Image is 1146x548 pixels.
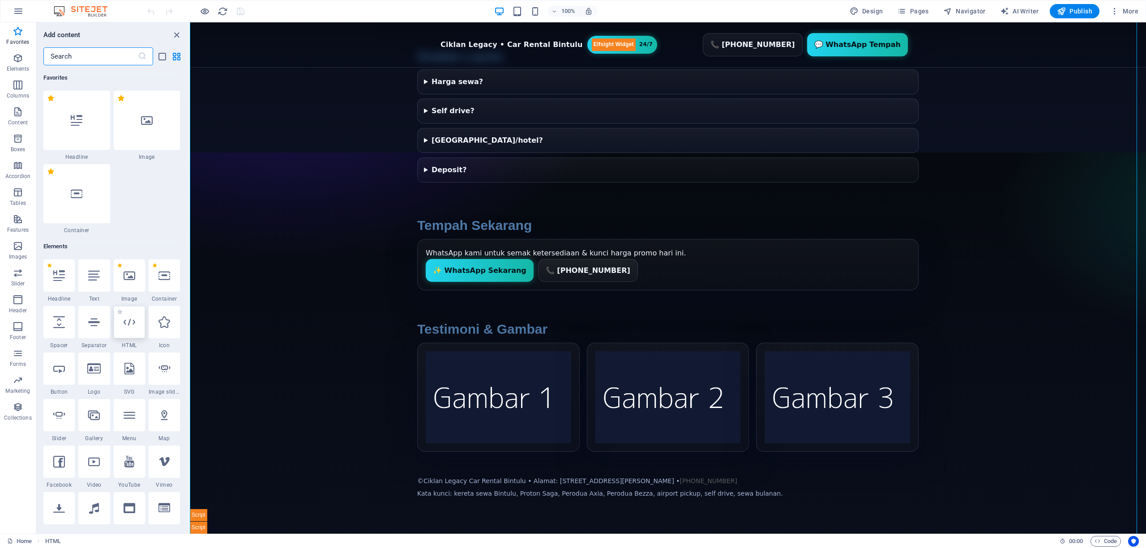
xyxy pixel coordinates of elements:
div: YouTube [114,446,145,489]
span: 00 00 [1069,536,1083,547]
span: Text [78,295,110,302]
button: grid-view [171,51,182,62]
div: Menu [114,399,145,442]
span: Map [149,435,180,442]
div: Image [114,91,180,161]
p: Collections [4,414,31,421]
p: Slider [11,280,25,287]
div: Video [78,446,110,489]
button: Pages [894,4,932,18]
a: Click to cancel selection. Double-click to open Pages [7,536,32,547]
div: Image slider [149,353,180,395]
span: Remove from favorites [117,263,122,268]
p: Tables [10,200,26,207]
p: Elements [7,65,30,72]
div: Spacer [43,306,75,349]
span: Design [850,7,883,16]
div: Map [149,399,180,442]
span: Remove from favorites [47,94,55,102]
span: Video [78,481,110,489]
button: Code [1090,536,1121,547]
div: Slider [43,399,75,442]
span: Add to favorites [117,310,122,314]
p: Images [9,253,27,260]
h6: Session time [1060,536,1083,547]
i: On resize automatically adjust zoom level to fit chosen device. [585,7,593,15]
span: Image slider [149,388,180,395]
h6: Elements [43,241,180,252]
span: YouTube [114,481,145,489]
span: Headline [43,153,110,161]
p: Marketing [5,387,30,395]
button: Usercentrics [1128,536,1139,547]
span: Pages [897,7,928,16]
div: Vimeo [149,446,180,489]
div: Icon [149,306,180,349]
button: close panel [171,30,182,40]
div: HTML [114,306,145,349]
span: Navigator [943,7,986,16]
p: Content [8,119,28,126]
div: Container [43,164,110,234]
span: Container [149,295,180,302]
button: Design [846,4,887,18]
button: More [1107,4,1142,18]
button: list-view [157,51,167,62]
span: Headline [43,295,75,302]
span: Remove from favorites [152,263,157,268]
h6: Favorites [43,72,180,83]
button: 100% [548,6,580,17]
p: Favorites [6,38,29,46]
button: reload [217,6,228,17]
span: Separator [78,342,110,349]
button: Navigator [940,4,989,18]
p: Accordion [5,173,30,180]
span: Logo [78,388,110,395]
p: Forms [10,361,26,368]
span: HTML [114,342,145,349]
p: Features [7,226,29,234]
span: Button [43,388,75,395]
div: Headline [43,91,110,161]
span: SVG [114,388,145,395]
div: Facebook [43,446,75,489]
span: AI Writer [1000,7,1039,16]
div: Gallery [78,399,110,442]
div: Image [114,259,145,302]
span: Publish [1057,7,1092,16]
div: Container [149,259,180,302]
span: Image [114,153,180,161]
span: Image [114,295,145,302]
span: Facebook [43,481,75,489]
span: Gallery [78,435,110,442]
button: Publish [1050,4,1099,18]
p: Footer [10,334,26,341]
span: More [1110,7,1138,16]
span: Vimeo [149,481,180,489]
p: Header [9,307,27,314]
nav: breadcrumb [45,536,61,547]
span: Menu [114,435,145,442]
span: Container [43,227,110,234]
p: Boxes [11,146,26,153]
div: Separator [78,306,110,349]
span: Remove from favorites [117,94,125,102]
span: Code [1095,536,1117,547]
img: Editor Logo [51,6,119,17]
button: AI Writer [996,4,1043,18]
span: : [1075,538,1077,544]
span: Remove from favorites [47,263,52,268]
span: Click to select. Double-click to edit [45,536,61,547]
input: Search [43,47,138,65]
div: Design (Ctrl+Alt+Y) [846,4,887,18]
p: Columns [7,92,29,99]
h6: Add content [43,30,81,40]
span: Remove from favorites [47,168,55,175]
div: Headline [43,259,75,302]
h6: 100% [561,6,576,17]
span: Spacer [43,342,75,349]
div: Text [78,259,110,302]
div: Logo [78,353,110,395]
div: Button [43,353,75,395]
span: Icon [149,342,180,349]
